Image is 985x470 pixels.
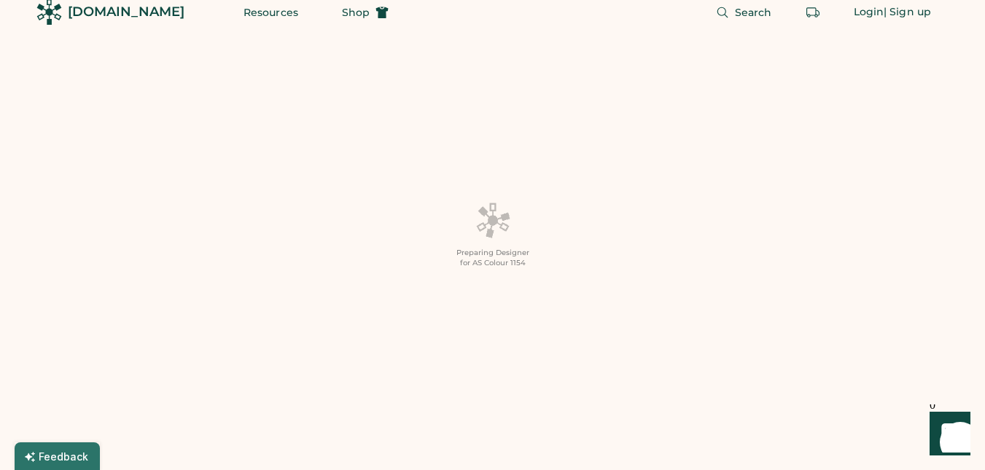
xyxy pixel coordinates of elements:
div: Login [854,5,884,20]
iframe: Front Chat [916,404,978,467]
div: Preparing Designer for AS Colour 1154 [456,248,529,268]
div: | Sign up [884,5,931,20]
span: Shop [342,7,370,17]
img: Platens-Black-Loader-Spin-rich%20black.webp [475,202,510,238]
span: Search [735,7,772,17]
div: [DOMAIN_NAME] [68,3,184,21]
